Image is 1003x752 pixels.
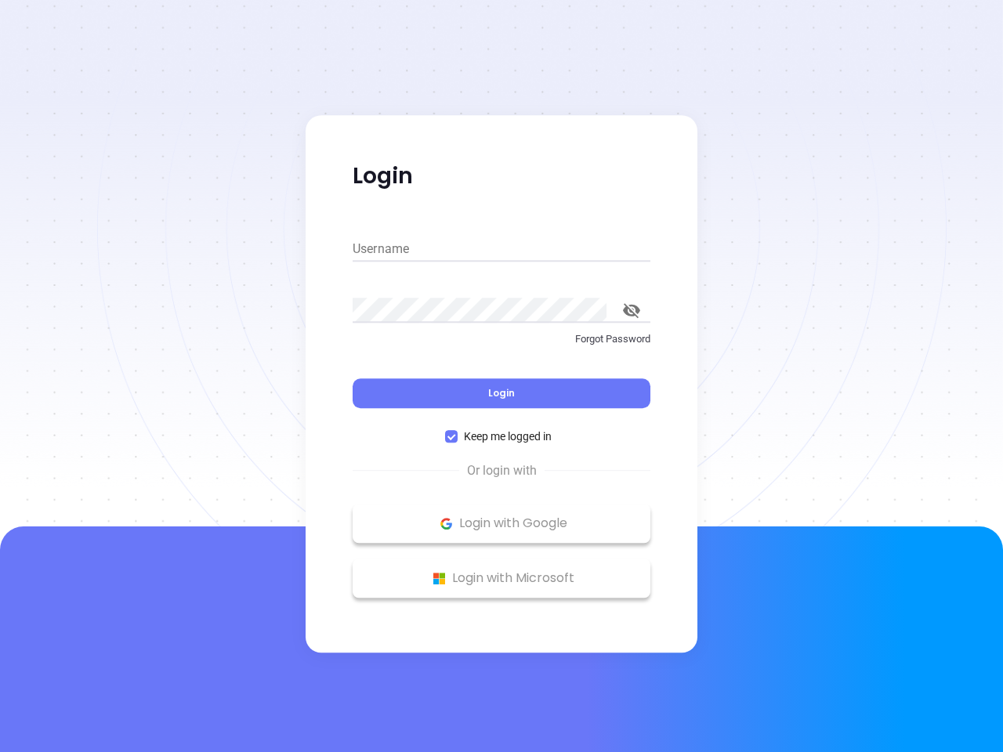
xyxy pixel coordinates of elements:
span: Login [488,386,515,399]
span: Or login with [459,461,545,480]
span: Keep me logged in [458,428,558,445]
p: Forgot Password [353,331,650,347]
img: Google Logo [436,514,456,533]
button: Login [353,378,650,408]
p: Login [353,162,650,190]
p: Login with Microsoft [360,566,643,590]
button: toggle password visibility [613,291,650,329]
button: Microsoft Logo Login with Microsoft [353,559,650,598]
button: Google Logo Login with Google [353,504,650,543]
a: Forgot Password [353,331,650,360]
img: Microsoft Logo [429,569,449,588]
p: Login with Google [360,512,643,535]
